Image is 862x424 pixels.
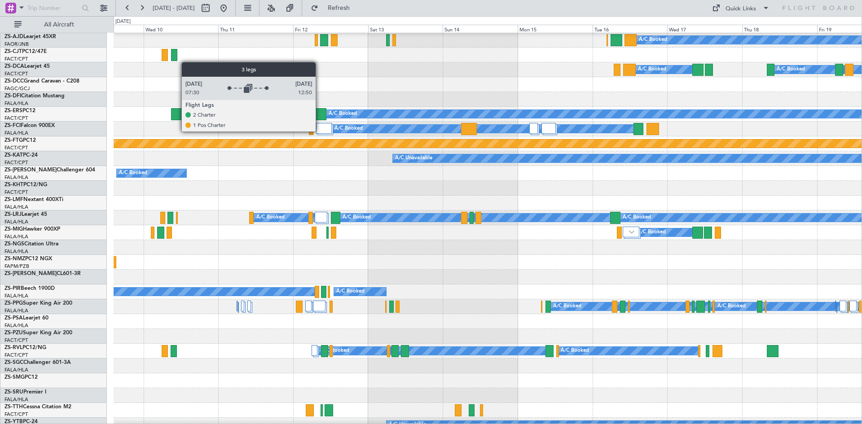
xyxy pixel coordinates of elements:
[4,263,29,270] a: FAPM/PZB
[639,33,667,47] div: A/C Booked
[4,34,56,39] a: ZS-AJDLearjet 45XR
[329,107,357,121] div: A/C Booked
[4,182,47,188] a: ZS-KHTPC12/NG
[4,79,24,84] span: ZS-DCC
[4,248,28,255] a: FALA/HLA
[4,212,47,217] a: ZS-LRJLearjet 45
[4,64,24,69] span: ZS-DCA
[4,182,23,188] span: ZS-KHT
[553,300,581,313] div: A/C Booked
[4,108,22,114] span: ZS-ERS
[4,315,23,321] span: ZS-PSA
[726,4,756,13] div: Quick Links
[4,197,63,202] a: ZS-LMFNextant 400XTi
[4,404,71,410] a: ZS-TTHCessna Citation M2
[115,18,131,26] div: [DATE]
[4,93,65,99] a: ZS-DFICitation Mustang
[4,79,79,84] a: ZS-DCCGrand Caravan - C208
[4,307,28,314] a: FALA/HLA
[4,411,28,418] a: FACT/CPT
[4,123,55,128] a: ZS-FCIFalcon 900EX
[742,25,817,33] div: Thu 18
[4,49,22,54] span: ZS-CJT
[777,63,805,76] div: A/C Booked
[4,315,48,321] a: ZS-PSALearjet 60
[4,64,50,69] a: ZS-DCALearjet 45
[4,144,28,151] a: FACT/CPT
[623,211,651,224] div: A/C Booked
[4,233,28,240] a: FALA/HLA
[4,360,71,365] a: ZS-SGCChallenger 601-3A
[4,85,30,92] a: FAGC/GCJ
[4,197,23,202] span: ZS-LMF
[23,22,95,28] span: All Aircraft
[4,41,29,48] a: FAOR/JNB
[334,122,363,136] div: A/C Booked
[343,211,371,224] div: A/C Booked
[4,256,52,262] a: ZS-NMZPC12 NGX
[218,25,293,33] div: Thu 11
[4,301,72,306] a: ZS-PPGSuper King Air 200
[4,367,28,373] a: FALA/HLA
[667,25,742,33] div: Wed 17
[4,108,35,114] a: ZS-ERSPC12
[4,138,23,143] span: ZS-FTG
[4,241,58,247] a: ZS-NGSCitation Ultra
[4,345,46,350] a: ZS-RVLPC12/NG
[4,204,28,210] a: FALA/HLA
[4,130,28,136] a: FALA/HLA
[4,153,23,158] span: ZS-KAT
[593,25,668,33] div: Tue 16
[4,93,21,99] span: ZS-DFI
[4,389,46,395] a: ZS-SRUPremier I
[307,1,361,15] button: Refresh
[4,375,38,380] a: ZS-SMGPC12
[518,25,593,33] div: Mon 15
[4,167,57,173] span: ZS-[PERSON_NAME]
[4,330,72,336] a: ZS-PZUSuper King Air 200
[4,212,22,217] span: ZS-LRJ
[4,115,28,122] a: FACT/CPT
[443,25,518,33] div: Sun 14
[27,1,79,15] input: Trip Number
[4,256,25,262] span: ZS-NMZ
[10,17,97,32] button: All Aircraft
[119,166,147,180] div: A/C Booked
[4,34,23,39] span: ZS-AJD
[629,230,634,234] img: arrow-gray.svg
[4,286,21,291] span: ZS-PIR
[4,227,23,232] span: ZS-MIG
[4,345,22,350] span: ZS-RVL
[4,123,21,128] span: ZS-FCI
[4,352,28,358] a: FACT/CPT
[4,241,24,247] span: ZS-NGS
[4,153,38,158] a: ZS-KATPC-24
[4,271,57,276] span: ZS-[PERSON_NAME]
[4,56,28,62] a: FACT/CPT
[561,344,589,358] div: A/C Booked
[717,300,746,313] div: A/C Booked
[336,285,365,298] div: A/C Booked
[4,322,28,329] a: FALA/HLA
[4,159,28,166] a: FACT/CPT
[4,138,36,143] a: ZS-FTGPC12
[4,227,60,232] a: ZS-MIGHawker 900XP
[4,271,81,276] a: ZS-[PERSON_NAME]CL601-3R
[320,5,358,11] span: Refresh
[4,375,25,380] span: ZS-SMG
[638,63,666,76] div: A/C Booked
[4,70,28,77] a: FACT/CPT
[4,389,23,395] span: ZS-SRU
[4,301,23,306] span: ZS-PPG
[395,152,432,165] div: A/C Unavailable
[144,25,219,33] div: Wed 10
[4,219,28,225] a: FALA/HLA
[4,100,28,107] a: FALA/HLA
[4,174,28,181] a: FALA/HLA
[4,396,28,403] a: FALA/HLA
[4,293,28,299] a: FALA/HLA
[4,167,95,173] a: ZS-[PERSON_NAME]Challenger 604
[4,360,23,365] span: ZS-SGC
[256,211,285,224] div: A/C Booked
[4,286,55,291] a: ZS-PIRBeech 1900D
